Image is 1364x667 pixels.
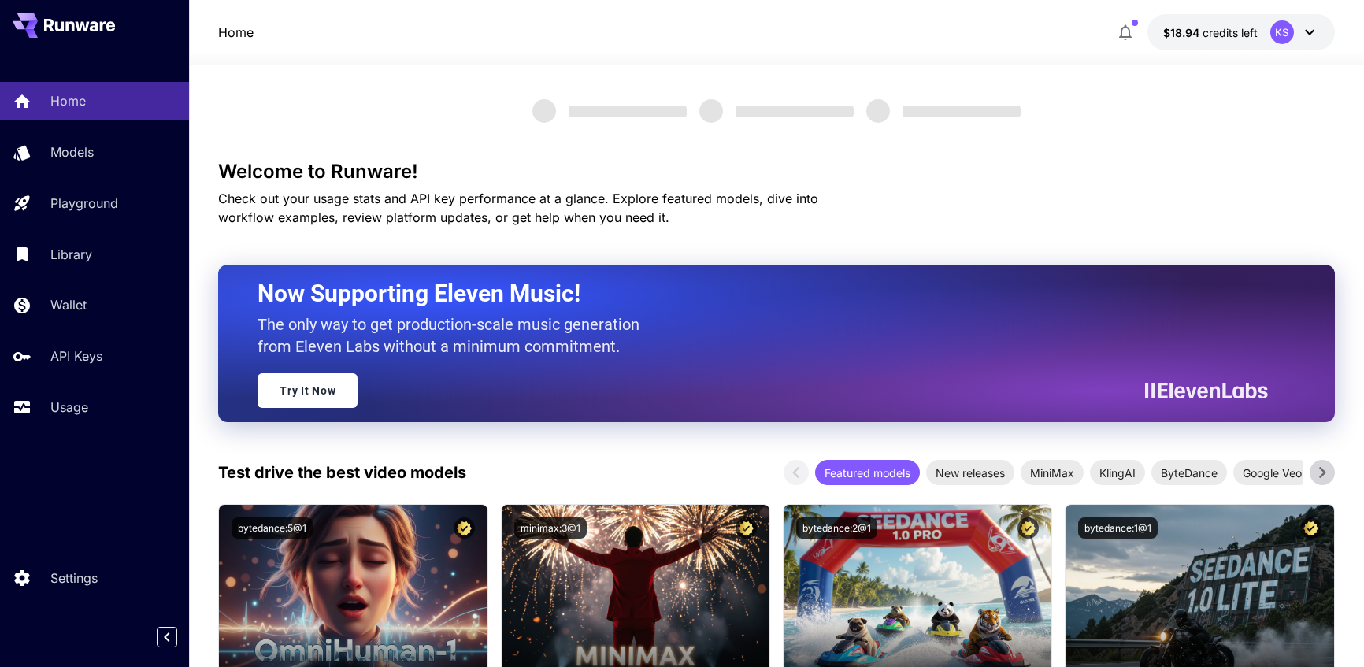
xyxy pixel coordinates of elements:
[1021,465,1084,481] span: MiniMax
[1090,460,1145,485] div: KlingAI
[50,295,87,314] p: Wallet
[169,623,189,651] div: Collapse sidebar
[1163,24,1258,41] div: $18.9382
[514,517,587,539] button: minimax:3@1
[1270,20,1294,44] div: KS
[1147,14,1335,50] button: $18.9382KS
[50,245,92,264] p: Library
[258,373,358,408] a: Try It Now
[736,517,757,539] button: Certified Model – Vetted for best performance and includes a commercial license.
[1151,465,1227,481] span: ByteDance
[258,279,1255,309] h2: Now Supporting Eleven Music!
[926,460,1014,485] div: New releases
[50,569,98,587] p: Settings
[1163,26,1203,39] span: $18.94
[218,23,254,42] nav: breadcrumb
[218,191,818,225] span: Check out your usage stats and API key performance at a glance. Explore featured models, dive int...
[815,465,920,481] span: Featured models
[815,460,920,485] div: Featured models
[454,517,475,539] button: Certified Model – Vetted for best performance and includes a commercial license.
[157,627,177,647] button: Collapse sidebar
[50,143,94,161] p: Models
[232,517,313,539] button: bytedance:5@1
[258,313,651,358] p: The only way to get production-scale music generation from Eleven Labs without a minimum commitment.
[1017,517,1039,539] button: Certified Model – Vetted for best performance and includes a commercial license.
[1300,517,1321,539] button: Certified Model – Vetted for best performance and includes a commercial license.
[1078,517,1158,539] button: bytedance:1@1
[926,465,1014,481] span: New releases
[218,23,254,42] a: Home
[1233,460,1311,485] div: Google Veo
[218,161,1334,183] h3: Welcome to Runware!
[218,461,466,484] p: Test drive the best video models
[1233,465,1311,481] span: Google Veo
[1203,26,1258,39] span: credits left
[1151,460,1227,485] div: ByteDance
[50,346,102,365] p: API Keys
[1090,465,1145,481] span: KlingAI
[796,517,877,539] button: bytedance:2@1
[50,194,118,213] p: Playground
[50,91,86,110] p: Home
[50,398,88,417] p: Usage
[1021,460,1084,485] div: MiniMax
